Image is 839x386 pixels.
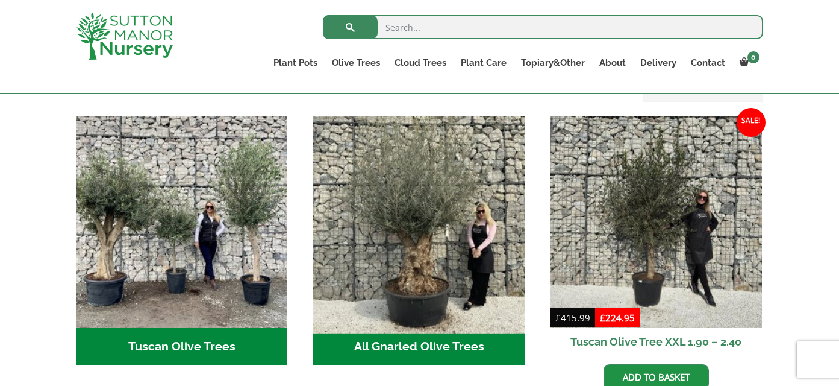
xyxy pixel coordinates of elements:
a: Cloud Trees [387,54,454,71]
a: Plant Care [454,54,514,71]
a: Plant Pots [266,54,325,71]
h2: All Gnarled Olive Trees [313,328,525,365]
a: 0 [732,54,763,71]
input: Search... [323,15,763,39]
a: Contact [684,54,732,71]
a: Olive Trees [325,54,387,71]
img: logo [76,12,173,60]
h2: Tuscan Olive Tree XXL 1.90 – 2.40 [550,328,762,355]
a: Topiary&Other [514,54,592,71]
span: 0 [747,51,759,63]
span: £ [600,312,605,324]
h2: Tuscan Olive Trees [76,328,288,365]
span: £ [555,312,561,324]
bdi: 415.99 [555,312,590,324]
a: Delivery [633,54,684,71]
span: Sale! [737,108,766,137]
a: Sale! Tuscan Olive Tree XXL 1.90 – 2.40 [550,116,762,355]
img: All Gnarled Olive Trees [308,111,530,333]
img: Tuscan Olive Trees [76,116,288,328]
a: Visit product category All Gnarled Olive Trees [313,116,525,365]
a: Visit product category Tuscan Olive Trees [76,116,288,365]
img: Tuscan Olive Tree XXL 1.90 - 2.40 [550,116,762,328]
bdi: 224.95 [600,312,635,324]
a: About [592,54,633,71]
